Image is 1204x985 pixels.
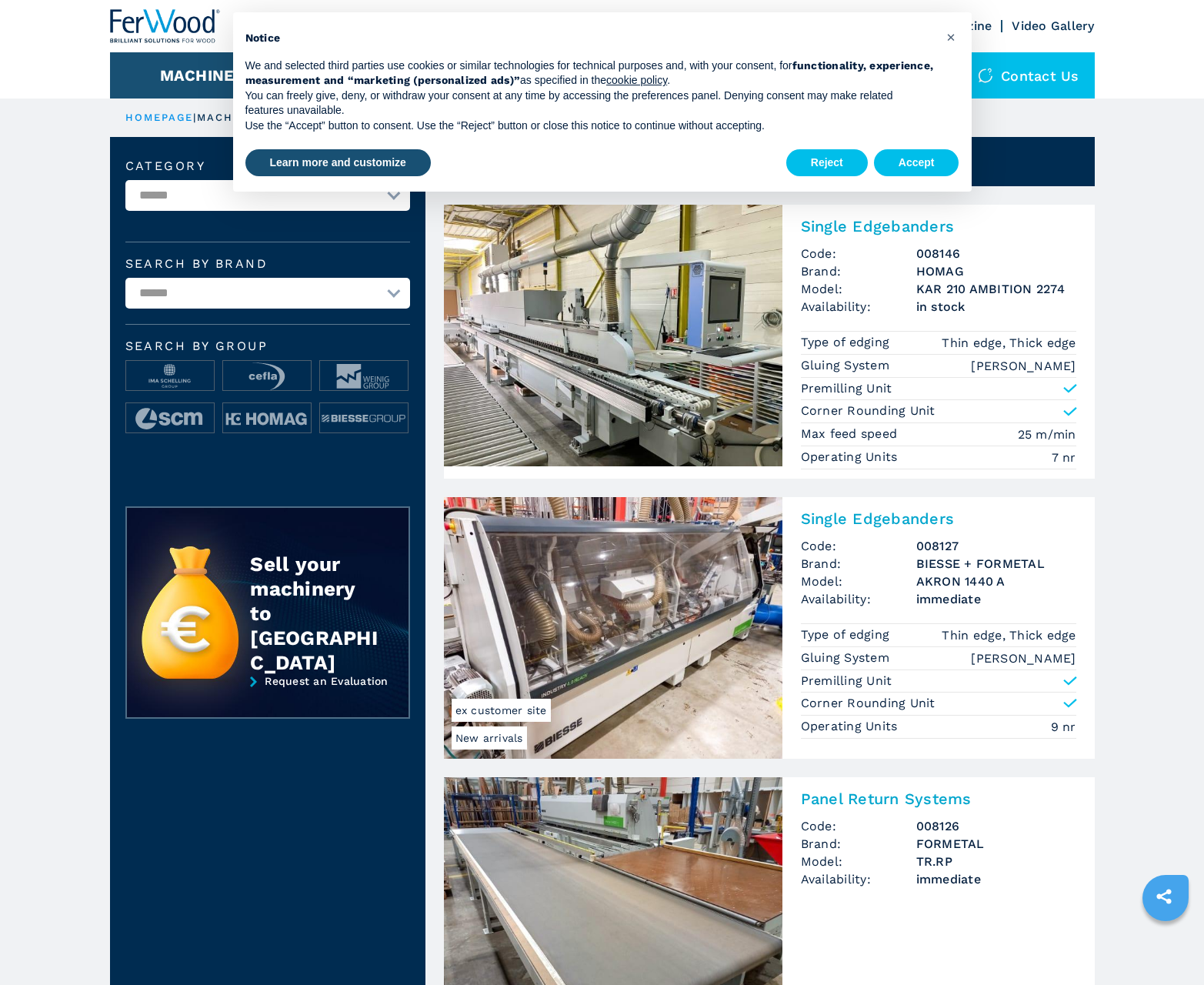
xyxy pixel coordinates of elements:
[245,31,935,46] h2: Notice
[125,675,410,730] a: Request an Evaluation
[606,74,667,86] a: cookie policy
[801,509,1076,528] h2: Single Edgebanders
[916,555,1076,573] h3: BIESSE + FORMETAL
[801,217,1076,235] h2: Single Edgebanders
[801,357,894,374] p: Gluing System
[801,334,894,351] p: Type of edging
[125,112,194,123] a: HOMEPAGE
[444,497,782,759] img: Single Edgebanders BIESSE + FORMETAL AKRON 1440 A
[193,112,196,123] span: |
[801,673,892,689] p: Premilling Unit
[916,245,1076,262] h3: 008146
[801,298,916,316] span: Availability:
[916,573,1076,590] h3: AKRON 1440 A
[444,205,782,466] img: Single Edgebanders HOMAG KAR 210 AMBITION 2274
[801,280,916,298] span: Model:
[801,626,894,643] p: Type of edging
[801,573,916,590] span: Model:
[223,361,311,392] img: image
[801,695,936,712] p: Corner Rounding Unit
[962,52,1095,98] div: Contact us
[125,340,410,352] span: Search by group
[946,28,956,46] span: ×
[801,718,902,735] p: Operating Units
[801,402,936,419] p: Corner Rounding Unit
[801,555,916,573] span: Brand:
[801,790,1076,808] h2: Panel Return Systems
[126,403,214,434] img: image
[801,853,916,870] span: Model:
[801,262,916,280] span: Brand:
[978,68,993,83] img: Contact us
[452,726,527,750] span: New arrivals
[942,334,1076,352] em: Thin edge, Thick edge
[916,817,1076,835] h3: 008126
[1145,877,1183,916] a: sharethis
[801,649,894,666] p: Gluing System
[250,552,378,675] div: Sell your machinery to [GEOGRAPHIC_DATA]
[971,649,1076,667] em: [PERSON_NAME]
[971,357,1076,375] em: [PERSON_NAME]
[942,626,1076,644] em: Thin edge, Thick edge
[801,537,916,555] span: Code:
[1051,718,1076,736] em: 9 nr
[939,25,964,49] button: Close this notice
[916,870,1076,888] span: immediate
[916,853,1076,870] h3: TR.RP
[1052,449,1076,466] em: 7 nr
[125,160,410,172] label: Category
[245,149,431,177] button: Learn more and customize
[874,149,959,177] button: Accept
[916,298,1076,316] span: in stock
[801,835,916,853] span: Brand:
[916,280,1076,298] h3: KAR 210 AMBITION 2274
[801,245,916,262] span: Code:
[916,262,1076,280] h3: HOMAG
[1139,916,1192,973] iframe: Chat
[320,403,408,434] img: image
[245,58,935,88] p: We and selected third parties use cookies or similar technologies for technical purposes and, wit...
[1012,18,1094,33] a: Video Gallery
[786,149,868,177] button: Reject
[801,380,892,397] p: Premilling Unit
[245,59,934,87] strong: functionality, experience, measurement and “marketing (personalized ads)”
[916,590,1076,608] span: immediate
[801,590,916,608] span: Availability:
[801,817,916,835] span: Code:
[916,835,1076,853] h3: FORMETAL
[320,361,408,392] img: image
[245,88,935,119] p: You can freely give, deny, or withdraw your consent at any time by accessing the preferences pane...
[1018,426,1076,443] em: 25 m/min
[444,205,1095,479] a: Single Edgebanders HOMAG KAR 210 AMBITION 2274Single EdgebandersCode:008146Brand:HOMAGModel:KAR 2...
[801,870,916,888] span: Availability:
[110,9,221,43] img: Ferwood
[126,361,214,392] img: image
[916,537,1076,555] h3: 008127
[452,699,551,722] span: ex customer site
[801,426,902,442] p: Max feed speed
[223,403,311,434] img: image
[160,66,245,85] button: Machines
[125,258,410,270] label: Search by brand
[197,111,263,125] p: machines
[801,449,902,466] p: Operating Units
[245,119,935,134] p: Use the “Accept” button to consent. Use the “Reject” button or close this notice to continue with...
[444,497,1095,759] a: Single Edgebanders BIESSE + FORMETAL AKRON 1440 ANew arrivalsex customer siteSingle EdgebandersCo...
